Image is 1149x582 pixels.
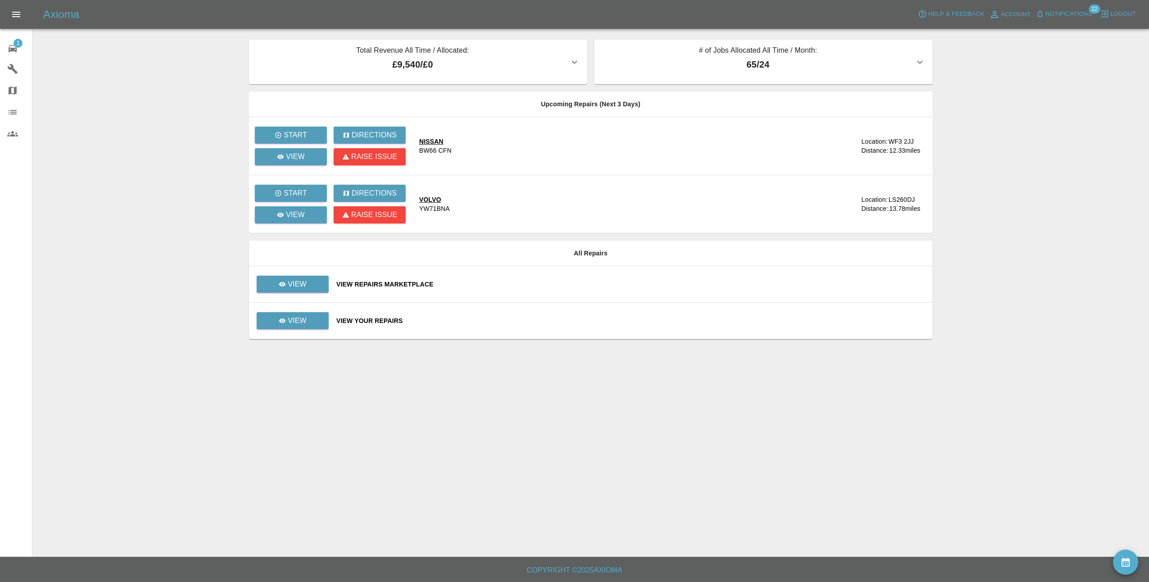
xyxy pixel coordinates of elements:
h5: Axioma [43,7,79,22]
button: Directions [334,185,406,202]
p: Start [284,130,307,141]
a: View Your Repairs [336,316,925,325]
button: # of Jobs Allocated All Time / Month:65/24 [594,40,932,84]
a: View [257,276,329,293]
p: Raise issue [351,151,397,162]
div: 13.78 miles [889,204,925,213]
p: Total Revenue All Time / Allocated: [256,45,569,58]
a: Account [987,7,1033,22]
button: Help & Feedback [916,7,986,21]
a: View [256,280,329,287]
a: View [255,206,327,223]
a: Location:LS260DJDistance:13.78miles [822,195,925,213]
p: View [286,151,305,162]
a: View [255,148,327,165]
span: Help & Feedback [928,9,984,19]
a: VOLVOYW71BNA [419,195,815,213]
p: Directions [352,188,397,199]
a: View Repairs Marketplace [336,280,925,289]
p: View [286,209,305,220]
div: WF3 2JJ [888,137,914,146]
div: 12.33 miles [889,146,925,155]
div: NISSAN [419,137,452,146]
button: Notifications [1033,7,1095,21]
button: Logout [1098,7,1138,21]
button: Start [255,127,327,144]
a: Location:WF3 2JJDistance:12.33miles [822,137,925,155]
button: Raise issue [334,206,406,223]
div: LS260DJ [888,195,915,204]
span: 22 [1089,5,1100,14]
p: Directions [352,130,397,141]
div: Location: [861,137,887,146]
button: Raise issue [334,148,406,165]
div: Distance: [861,204,888,213]
span: Logout [1110,9,1136,19]
th: Upcoming Repairs (Next 3 Days) [249,91,932,117]
a: View [257,312,329,329]
div: Location: [861,195,887,204]
button: Open drawer [5,4,27,25]
a: NISSANBW66 CFN [419,137,815,155]
p: Start [284,188,307,199]
button: availability [1113,550,1138,575]
span: 1 [14,39,23,48]
button: Start [255,185,327,202]
p: £9,540 / £0 [256,58,569,71]
p: View [288,315,307,326]
button: Directions [334,127,406,144]
th: All Repairs [249,241,932,266]
span: Notifications [1045,9,1092,19]
h6: Copyright © 2025 Axioma [7,564,1142,577]
span: Account [1001,9,1031,20]
button: Total Revenue All Time / Allocated:£9,540/£0 [249,40,587,84]
div: Distance: [861,146,888,155]
a: View [256,317,329,324]
p: 65 / 24 [602,58,914,71]
div: VOLVO [419,195,450,204]
div: YW71BNA [419,204,450,213]
div: BW66 CFN [419,146,452,155]
p: View [288,279,307,290]
p: # of Jobs Allocated All Time / Month: [602,45,914,58]
p: Raise issue [351,209,397,220]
